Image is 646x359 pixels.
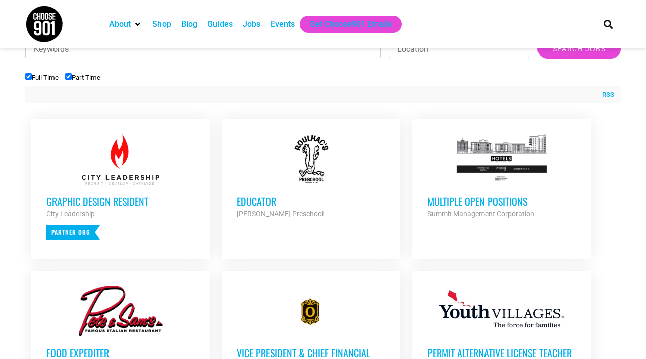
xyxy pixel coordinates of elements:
a: Guides [207,18,233,30]
p: Partner Org [46,225,100,240]
input: Part Time [65,73,72,80]
input: Search Jobs [537,39,621,59]
a: Multiple Open Positions Summit Management Corporation [412,119,591,235]
h3: Educator [237,195,385,208]
a: Get Choose901 Emails [310,18,392,30]
a: Jobs [243,18,260,30]
label: Part Time [65,74,100,81]
label: Full Time [25,74,59,81]
a: Graphic Design Resident City Leadership Partner Org [31,119,210,255]
a: RSS [597,90,614,100]
strong: [PERSON_NAME] Preschool [237,210,324,218]
strong: City Leadership [46,210,95,218]
a: About [109,18,131,30]
h3: Multiple Open Positions [427,195,576,208]
div: Search [600,16,617,32]
a: Blog [181,18,197,30]
div: About [104,16,147,33]
a: Educator [PERSON_NAME] Preschool [222,119,400,235]
input: Keywords [25,39,381,58]
a: Events [271,18,295,30]
h3: Graphic Design Resident [46,195,195,208]
a: Shop [152,18,171,30]
nav: Main nav [104,16,586,33]
input: Location [389,39,529,58]
strong: Summit Management Corporation [427,210,534,218]
input: Full Time [25,73,32,80]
